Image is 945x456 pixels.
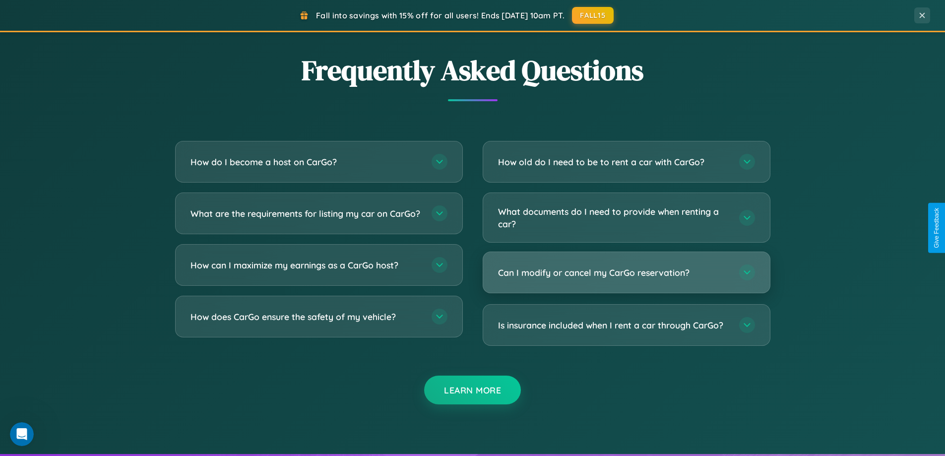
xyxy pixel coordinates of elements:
[190,311,422,323] h3: How does CarGo ensure the safety of my vehicle?
[190,259,422,271] h3: How can I maximize my earnings as a CarGo host?
[498,266,729,279] h3: Can I modify or cancel my CarGo reservation?
[498,156,729,168] h3: How old do I need to be to rent a car with CarGo?
[190,156,422,168] h3: How do I become a host on CarGo?
[10,422,34,446] iframe: Intercom live chat
[424,376,521,404] button: Learn More
[933,208,940,248] div: Give Feedback
[498,205,729,230] h3: What documents do I need to provide when renting a car?
[175,51,770,89] h2: Frequently Asked Questions
[572,7,614,24] button: FALL15
[498,319,729,331] h3: Is insurance included when I rent a car through CarGo?
[190,207,422,220] h3: What are the requirements for listing my car on CarGo?
[316,10,565,20] span: Fall into savings with 15% off for all users! Ends [DATE] 10am PT.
